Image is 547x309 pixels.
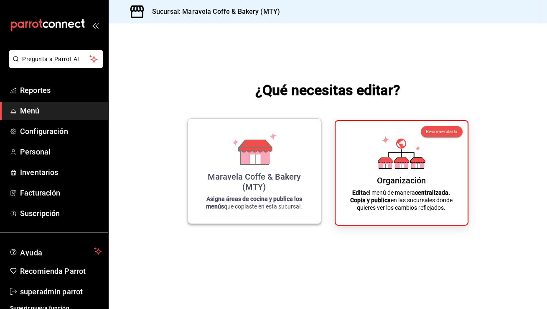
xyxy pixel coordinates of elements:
[415,189,450,196] strong: centralizada.
[255,80,400,100] h1: ¿Qué necesitas editar?
[353,189,366,196] strong: Edita
[6,61,103,70] a: Pregunta a Parrot AI
[20,246,91,256] span: Ayuda
[20,167,102,178] span: Inventarios
[20,126,102,137] span: Configuración
[20,265,102,277] span: Recomienda Parrot
[20,208,102,219] span: Suscripción
[20,286,102,297] span: superadmin parrot
[350,197,391,203] strong: Copia y publica
[20,146,102,157] span: Personal
[20,187,102,198] span: Facturación
[377,175,426,185] div: Organización
[20,85,102,96] span: Reportes
[23,55,90,64] span: Pregunta a Parrot AI
[92,22,99,28] button: open_drawer_menu
[206,196,303,210] strong: Asigna áreas de cocina y publica los menús
[426,129,457,134] span: Recomendado
[198,172,311,192] div: Maravela Coffe & Bakery (MTY)
[145,7,280,17] h3: Sucursal: Maravela Coffe & Bakery (MTY)
[9,50,103,68] button: Pregunta a Parrot AI
[20,105,102,116] span: Menú
[346,189,458,211] p: el menú de manera en las sucursales donde quieres ver los cambios reflejados.
[198,195,311,210] p: que copiaste en esta sucursal.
